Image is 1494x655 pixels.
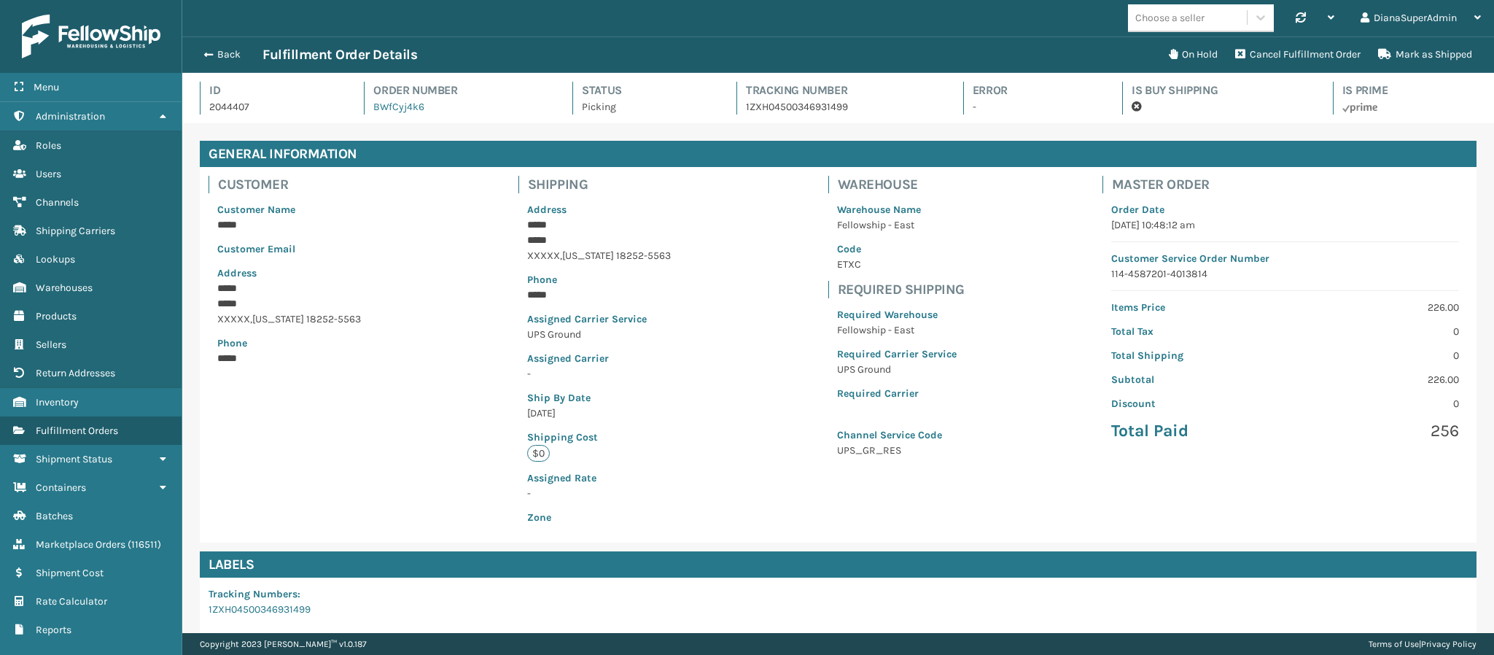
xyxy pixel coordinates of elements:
[1369,40,1481,69] button: Mark as Shipped
[373,82,546,99] h4: Order Number
[1111,396,1277,411] p: Discount
[36,310,77,322] span: Products
[582,82,710,99] h4: Status
[262,46,417,63] h3: Fulfillment Order Details
[837,362,957,377] p: UPS Ground
[837,307,957,322] p: Required Warehouse
[527,390,682,406] p: Ship By Date
[1369,639,1419,649] a: Terms of Use
[527,430,682,445] p: Shipping Cost
[837,202,957,217] p: Warehouse Name
[837,241,957,257] p: Code
[217,241,373,257] p: Customer Email
[837,443,957,458] p: UPS_GR_RES
[1111,300,1277,315] p: Items Price
[1169,49,1178,59] i: On Hold
[837,257,957,272] p: ETXC
[1293,396,1459,411] p: 0
[746,82,936,99] h4: Tracking Number
[36,396,79,408] span: Inventory
[527,366,682,381] p: -
[128,538,161,551] span: ( 116511 )
[1111,217,1459,233] p: [DATE] 10:48:12 am
[1111,251,1459,266] p: Customer Service Order Number
[36,624,71,636] span: Reports
[838,281,965,298] h4: Required Shipping
[1111,348,1277,363] p: Total Shipping
[1226,40,1369,69] button: Cancel Fulfillment Order
[209,588,300,600] span: Tracking Numbers :
[616,249,671,262] span: 18252-5563
[1135,10,1205,26] div: Choose a seller
[373,101,424,113] a: BWfCyj4k6
[527,510,682,525] p: Zone
[217,313,250,325] span: XXXXX
[36,538,125,551] span: Marketplace Orders
[837,386,957,401] p: Required Carrier
[36,139,61,152] span: Roles
[22,15,160,58] img: logo
[36,338,66,351] span: Sellers
[1111,324,1277,339] p: Total Tax
[36,196,79,209] span: Channels
[36,225,115,237] span: Shipping Carriers
[209,82,338,99] h4: Id
[1111,372,1277,387] p: Subtotal
[527,470,682,486] p: Assigned Rate
[1111,202,1459,217] p: Order Date
[527,249,560,262] span: XXXXX
[252,313,304,325] span: [US_STATE]
[195,48,262,61] button: Back
[1235,49,1245,59] i: Cancel Fulfillment Order
[1293,348,1459,363] p: 0
[527,204,567,216] span: Address
[36,367,115,379] span: Return Addresses
[36,567,104,579] span: Shipment Cost
[1111,266,1459,282] p: 114-4587201-4013814
[973,99,1097,115] p: -
[1132,82,1307,99] h4: Is Buy Shipping
[528,176,691,193] h4: Shipping
[1160,40,1226,69] button: On Hold
[527,311,682,327] p: Assigned Carrier Service
[1378,49,1391,59] i: Mark as Shipped
[1369,633,1477,655] div: |
[209,603,311,616] a: 1ZXH04500346931499
[562,249,614,262] span: [US_STATE]
[527,486,682,501] p: -
[36,425,118,437] span: Fulfillment Orders
[837,346,957,362] p: Required Carrier Service
[250,313,252,325] span: ,
[36,481,86,494] span: Containers
[838,176,965,193] h4: Warehouse
[837,217,957,233] p: Fellowship - East
[1293,300,1459,315] p: 226.00
[217,202,373,217] p: Customer Name
[746,99,936,115] p: 1ZXH04500346931499
[1293,372,1459,387] p: 226.00
[527,406,682,421] p: [DATE]
[36,168,61,180] span: Users
[34,81,59,93] span: Menu
[200,141,1477,167] h4: General Information
[217,267,257,279] span: Address
[1293,420,1459,442] p: 256
[218,176,381,193] h4: Customer
[560,249,562,262] span: ,
[36,453,112,465] span: Shipment Status
[527,327,682,342] p: UPS Ground
[582,99,710,115] p: Picking
[36,253,75,266] span: Lookups
[200,551,1477,578] h4: Labels
[837,427,957,443] p: Channel Service Code
[973,82,1097,99] h4: Error
[1111,420,1277,442] p: Total Paid
[1112,176,1468,193] h4: Master Order
[1293,324,1459,339] p: 0
[527,272,682,287] p: Phone
[200,633,367,655] p: Copyright 2023 [PERSON_NAME]™ v 1.0.187
[36,282,93,294] span: Warehouses
[36,110,105,123] span: Administration
[1342,82,1477,99] h4: Is Prime
[527,445,550,462] p: $0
